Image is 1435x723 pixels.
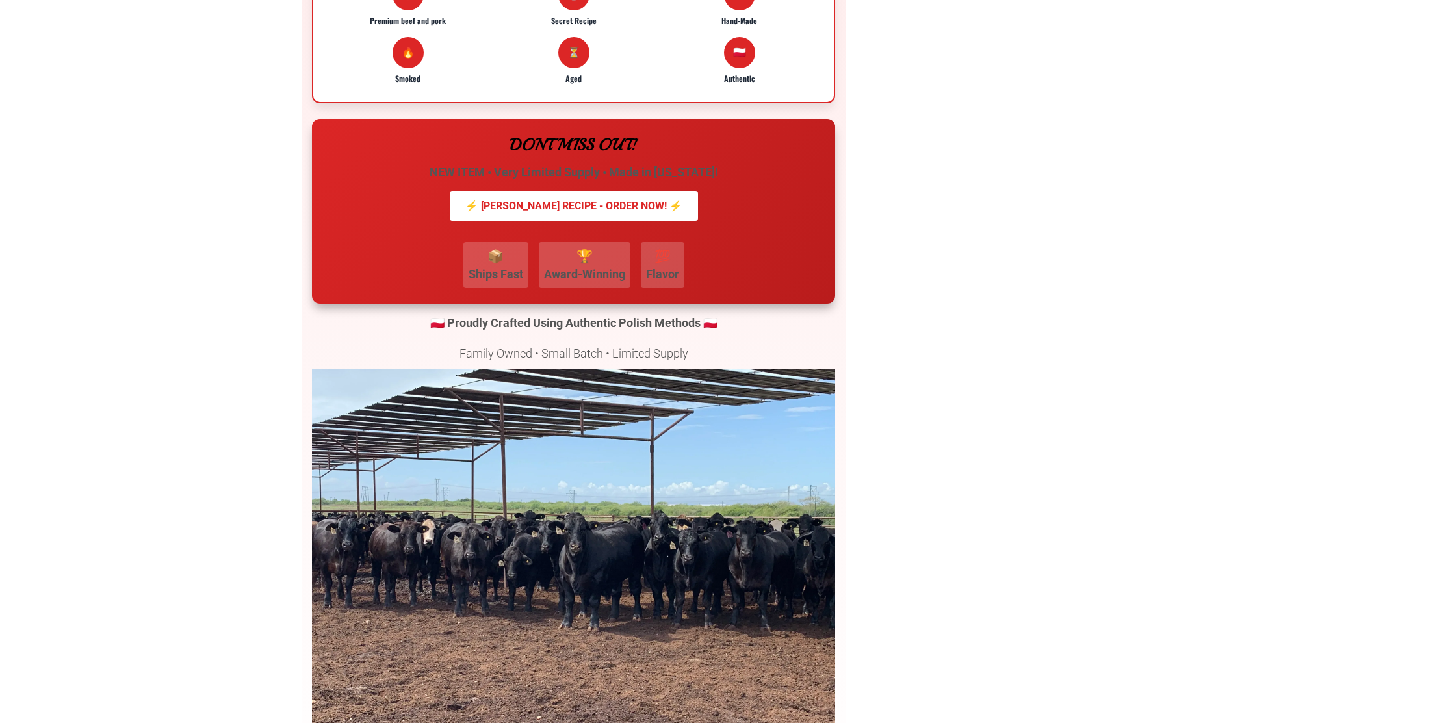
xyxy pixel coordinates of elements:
[495,73,653,84] h3: Aged
[724,37,755,68] div: 🇵🇱
[469,265,523,283] p: Ships Fast
[402,46,415,60] span: 🔥
[450,191,698,221] div: ⚡ [PERSON_NAME] RECIPE - ORDER NOW! ⚡
[312,314,835,332] p: 🇵🇱 Proudly Crafted Using Authentic Polish Methods 🇵🇱
[495,16,653,26] h3: Secret Recipe
[487,248,504,264] span: 📦
[576,248,593,264] span: 🏆
[329,16,487,26] h3: Premium beef and pork
[328,135,820,155] h2: DON'T MISS OUT!
[328,163,820,181] p: NEW ITEM • Very Limited Supply • Made in [US_STATE]!
[558,37,589,68] div: ⏳
[646,265,679,283] p: Flavor
[654,248,671,264] span: 💯
[329,73,487,84] h3: Smoked
[660,73,818,84] h3: Authentic
[312,345,835,362] p: Family Owned • Small Batch • Limited Supply
[660,16,818,26] h3: Hand-Made
[544,265,625,283] p: Award-Winning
